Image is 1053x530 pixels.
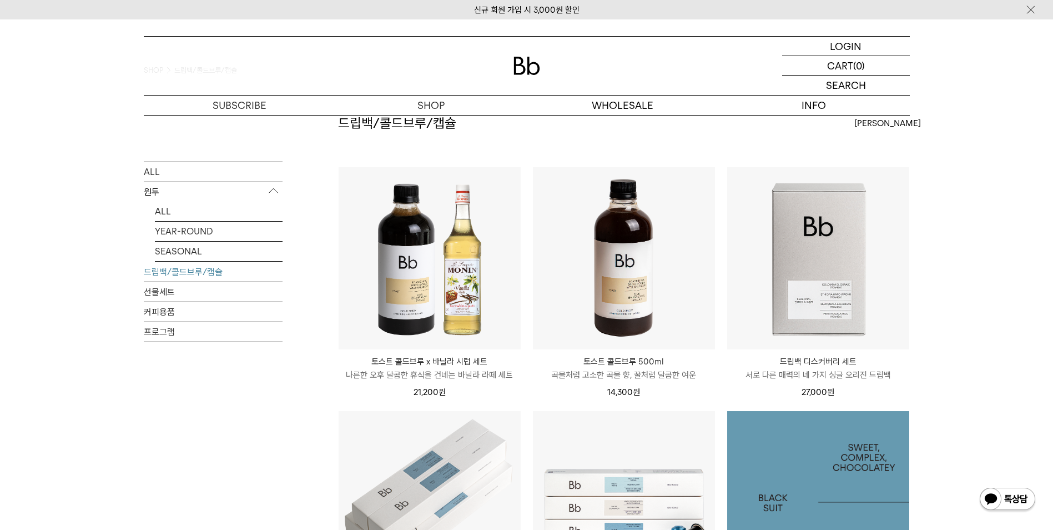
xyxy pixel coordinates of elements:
[782,37,910,56] a: LOGIN
[633,387,640,397] span: 원
[155,201,283,221] a: ALL
[826,76,866,95] p: SEARCH
[827,387,834,397] span: 원
[474,5,580,15] a: 신규 회원 가입 시 3,000원 할인
[144,302,283,321] a: 커피용품
[533,355,715,382] a: 토스트 콜드브루 500ml 곡물처럼 고소한 곡물 향, 꿀처럼 달콤한 여운
[727,355,909,382] a: 드립백 디스커버리 세트 서로 다른 매력의 네 가지 싱글 오리진 드립백
[727,368,909,382] p: 서로 다른 매력의 네 가지 싱글 오리진 드립백
[144,282,283,301] a: 선물세트
[827,56,853,75] p: CART
[339,368,521,382] p: 나른한 오후 달콤한 휴식을 건네는 바닐라 라떼 세트
[727,355,909,368] p: 드립백 디스커버리 세트
[607,387,640,397] span: 14,300
[718,96,910,115] p: INFO
[339,355,521,382] a: 토스트 콜드브루 x 바닐라 시럽 세트 나른한 오후 달콤한 휴식을 건네는 바닐라 라떼 세트
[144,322,283,341] a: 프로그램
[144,96,335,115] a: SUBSCRIBE
[144,182,283,202] p: 원두
[527,96,718,115] p: WHOLESALE
[830,37,861,56] p: LOGIN
[335,96,527,115] a: SHOP
[513,57,540,75] img: 로고
[339,355,521,368] p: 토스트 콜드브루 x 바닐라 시럽 세트
[144,162,283,181] a: ALL
[853,56,865,75] p: (0)
[533,167,715,349] img: 토스트 콜드브루 500ml
[802,387,834,397] span: 27,000
[533,368,715,382] p: 곡물처럼 고소한 곡물 향, 꿀처럼 달콤한 여운
[339,167,521,349] img: 토스트 콜드브루 x 바닐라 시럽 세트
[414,387,446,397] span: 21,200
[338,114,456,133] h2: 드립백/콜드브루/캡슐
[727,167,909,349] img: 드립백 디스커버리 세트
[144,262,283,281] a: 드립백/콜드브루/캡슐
[854,117,921,130] span: [PERSON_NAME]
[439,387,446,397] span: 원
[782,56,910,76] a: CART (0)
[979,487,1036,513] img: 카카오톡 채널 1:1 채팅 버튼
[533,355,715,368] p: 토스트 콜드브루 500ml
[155,221,283,241] a: YEAR-ROUND
[155,241,283,261] a: SEASONAL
